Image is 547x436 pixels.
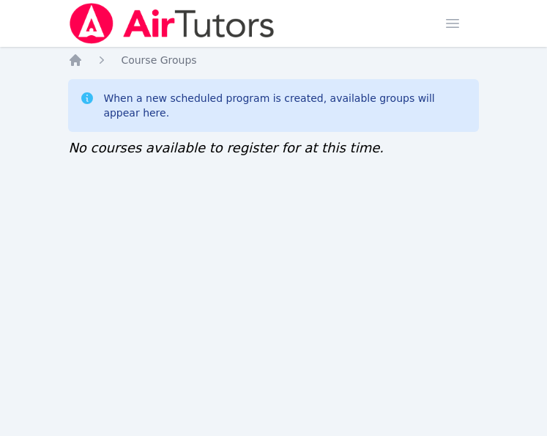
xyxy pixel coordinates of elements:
[103,91,466,120] div: When a new scheduled program is created, available groups will appear here.
[68,140,384,155] span: No courses available to register for at this time.
[68,3,275,44] img: Air Tutors
[121,54,196,66] span: Course Groups
[68,53,478,67] nav: Breadcrumb
[121,53,196,67] a: Course Groups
